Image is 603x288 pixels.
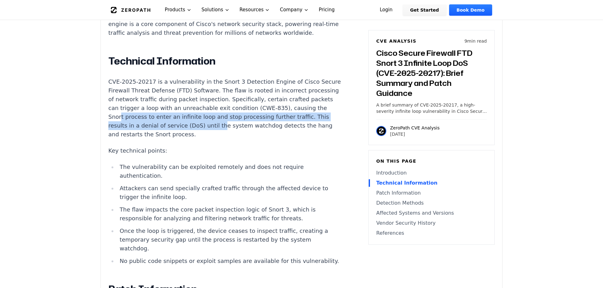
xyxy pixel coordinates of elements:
[376,219,487,227] a: Vendor Security History
[376,179,487,187] a: Technical Information
[108,77,342,139] p: CVE-2025-20217 is a vulnerability in the Snort 3 Detection Engine of Cisco Secure Firewall Threat...
[449,4,492,16] a: Book Demo
[376,126,386,136] img: ZeroPath CVE Analysis
[376,102,487,114] p: A brief summary of CVE-2025-20217, a high-severity infinite loop vulnerability in Cisco Secure Fi...
[464,38,487,44] p: 9 min read
[108,55,342,67] h2: Technical Information
[376,229,487,237] a: References
[117,205,342,223] li: The flaw impacts the core packet inspection logic of Snort 3, which is responsible for analyzing ...
[403,4,447,16] a: Get Started
[117,184,342,202] li: Attackers can send specially crafted traffic through the affected device to trigger the infinite ...
[376,199,487,207] a: Detection Methods
[376,189,487,197] a: Patch Information
[390,131,440,137] p: [DATE]
[376,169,487,177] a: Introduction
[376,158,487,164] h6: On this page
[376,209,487,217] a: Affected Systems and Versions
[108,146,342,155] p: Key technical points:
[376,48,487,98] h3: Cisco Secure Firewall FTD Snort 3 Infinite Loop DoS (CVE-2025-20217): Brief Summary and Patch Gui...
[376,38,416,44] h6: CVE Analysis
[117,257,342,265] li: No public code snippets or exploit samples are available for this vulnerability.
[390,125,440,131] p: ZeroPath CVE Analysis
[117,227,342,253] li: Once the loop is triggered, the device ceases to inspect traffic, creating a temporary security g...
[117,163,342,180] li: The vulnerability can be exploited remotely and does not require authentication.
[372,4,400,16] a: Login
